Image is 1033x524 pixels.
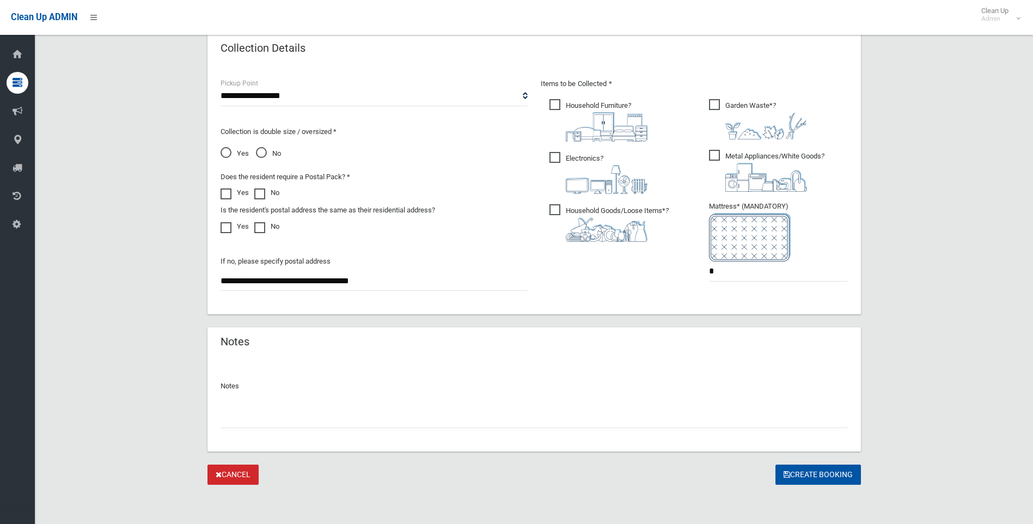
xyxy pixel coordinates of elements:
span: Garden Waste* [709,99,807,139]
span: Clean Up [976,7,1019,23]
label: No [254,220,279,233]
i: ? [725,152,824,192]
p: Items to be Collected * [541,77,848,90]
label: Yes [221,220,249,233]
i: ? [566,206,669,242]
label: No [254,186,279,199]
span: Electronics [549,152,647,194]
span: Household Furniture [549,99,647,142]
i: ? [566,101,647,142]
img: aa9efdbe659d29b613fca23ba79d85cb.png [566,112,647,142]
p: Collection is double size / oversized * [221,125,528,138]
header: Notes [207,331,262,352]
i: ? [566,154,647,194]
span: Household Goods/Loose Items* [549,204,669,242]
img: 36c1b0289cb1767239cdd3de9e694f19.png [725,163,807,192]
img: b13cc3517677393f34c0a387616ef184.png [566,217,647,242]
header: Collection Details [207,38,319,59]
label: Yes [221,186,249,199]
span: Clean Up ADMIN [11,12,77,22]
button: Create Booking [775,465,861,485]
a: Cancel [207,465,259,485]
p: Notes [221,380,848,393]
span: Yes [221,147,249,160]
i: ? [725,101,807,139]
img: e7408bece873d2c1783593a074e5cb2f.png [709,213,791,261]
label: Does the resident require a Postal Pack? * [221,170,350,184]
small: Admin [981,15,1008,23]
span: Mattress* (MANDATORY) [709,202,848,261]
label: If no, please specify postal address [221,255,331,268]
span: Metal Appliances/White Goods [709,150,824,192]
img: 394712a680b73dbc3d2a6a3a7ffe5a07.png [566,165,647,194]
img: 4fd8a5c772b2c999c83690221e5242e0.png [725,112,807,139]
label: Is the resident's postal address the same as their residential address? [221,204,435,217]
span: No [256,147,281,160]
